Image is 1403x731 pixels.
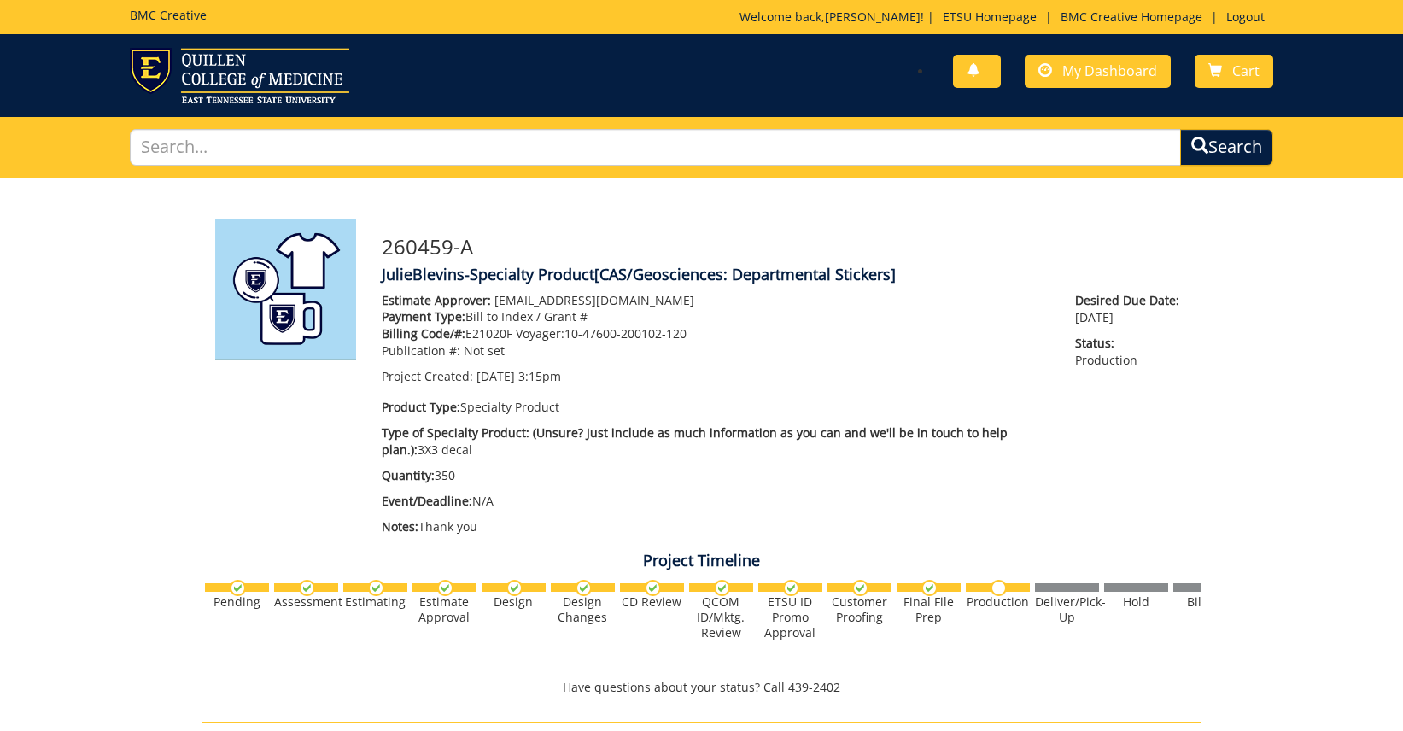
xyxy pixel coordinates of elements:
[689,594,753,640] div: QCOM ID/Mktg. Review
[1075,335,1188,369] p: Production
[205,594,269,610] div: Pending
[991,580,1007,596] img: no
[464,342,505,359] span: Not set
[382,399,1050,416] p: Specialty Product
[437,580,453,596] img: checkmark
[1075,292,1188,326] p: [DATE]
[1035,594,1099,625] div: Deliver/Pick-Up
[299,580,315,596] img: checkmark
[1195,55,1273,88] a: Cart
[382,493,1050,510] p: N/A
[202,553,1201,570] h4: Project Timeline
[825,9,921,25] a: [PERSON_NAME]
[1052,9,1211,25] a: BMC Creative Homepage
[482,594,546,610] div: Design
[382,308,1050,325] p: Bill to Index / Grant #
[382,325,1050,342] p: E21020F Voyager:10-47600-200102-120
[382,467,1050,484] p: 350
[758,594,822,640] div: ETSU ID Promo Approval
[1075,335,1188,352] span: Status:
[739,9,1273,26] p: Welcome back, ! | | |
[382,399,460,415] span: Product Type:
[274,594,338,610] div: Assessment
[382,518,1050,535] p: Thank you
[343,594,407,610] div: Estimating
[551,594,615,625] div: Design Changes
[966,594,1030,610] div: Production
[215,219,356,360] img: Product featured image
[382,424,1008,458] span: Type of Specialty Product: (Unsure? Just include as much information as you can and we'll be in t...
[368,580,384,596] img: checkmark
[1180,129,1273,166] button: Search
[230,580,246,596] img: checkmark
[382,368,473,384] span: Project Created:
[934,9,1045,25] a: ETSU Homepage
[1173,594,1237,610] div: Billing
[382,424,1050,459] p: 3X3 decal
[412,594,476,625] div: Estimate Approval
[382,266,1189,284] h4: JulieBlevins-Specialty Product
[620,594,684,610] div: CD Review
[202,679,1201,696] p: Have questions about your status? Call 439-2402
[382,467,435,483] span: Quantity:
[382,342,460,359] span: Publication #:
[1025,55,1171,88] a: My Dashboard
[827,594,891,625] div: Customer Proofing
[130,48,349,103] img: ETSU logo
[382,236,1189,258] h3: 260459-A
[783,580,799,596] img: checkmark
[382,325,465,342] span: Billing Code/#:
[897,594,961,625] div: Final File Prep
[1218,9,1273,25] a: Logout
[382,292,491,308] span: Estimate Approver:
[852,580,868,596] img: checkmark
[921,580,938,596] img: checkmark
[382,308,465,325] span: Payment Type:
[1075,292,1188,309] span: Desired Due Date:
[1062,61,1157,80] span: My Dashboard
[130,129,1181,166] input: Search...
[576,580,592,596] img: checkmark
[1104,594,1168,610] div: Hold
[382,518,418,535] span: Notes:
[476,368,561,384] span: [DATE] 3:15pm
[1232,61,1260,80] span: Cart
[506,580,523,596] img: checkmark
[382,493,472,509] span: Event/Deadline:
[130,9,207,21] h5: BMC Creative
[645,580,661,596] img: checkmark
[382,292,1050,309] p: [EMAIL_ADDRESS][DOMAIN_NAME]
[714,580,730,596] img: checkmark
[594,264,896,284] span: [CAS/Geosciences: Departmental Stickers]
